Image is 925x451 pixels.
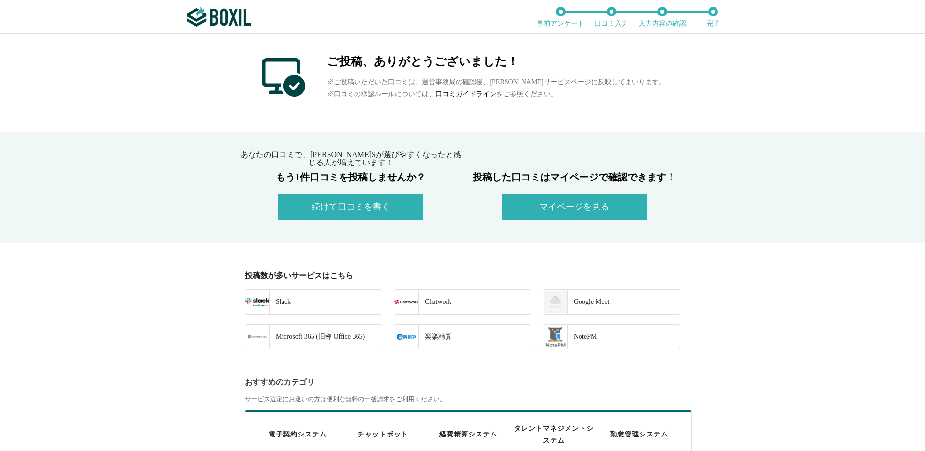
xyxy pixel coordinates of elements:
[502,194,647,220] button: マイページを見る
[428,424,508,445] div: 経費精算システム
[586,7,637,27] li: 口コミ入力
[245,378,686,386] div: おすすめのカテゴリ
[187,7,251,27] img: ボクシルSaaS_ロゴ
[278,194,423,220] button: 続けて口コミを書く
[327,76,665,88] p: ※ご投稿いただいた口コミは、運営事務局の確認後、[PERSON_NAME]サービスページに反映してまいります。
[435,90,496,98] a: 口コミガイドライン
[513,424,594,445] div: タレントマネジメントシステム
[278,204,423,211] a: 続けて口コミを書く
[687,7,738,27] li: 完了
[269,325,365,349] div: Microsoft 365 (旧称 Office 365)
[543,289,680,315] a: Google Meet
[245,272,686,280] div: 投稿数が多いサービスはこちら
[535,7,586,27] li: 事前アンケート
[239,172,462,182] h3: もう1件口コミを投稿しませんか？
[240,150,461,166] span: あなたの口コミで、[PERSON_NAME]Sが選びやすくなったと感じる人が増えています！
[245,324,382,349] a: Microsoft 365 (旧称 Office 365)
[343,424,423,445] div: チャットボット
[567,325,597,349] div: NotePM
[637,7,687,27] li: 入力内容の確認
[567,290,609,314] div: Google Meet
[418,325,452,349] div: 楽楽精算
[543,324,680,349] a: NotePM
[502,204,647,211] a: マイページを見る
[599,424,679,445] div: 勤怠管理システム
[269,290,291,314] div: Slack
[327,88,665,100] p: ※口コミの承認ルールについては、 をご参照ください。
[245,289,382,315] a: Slack
[245,396,686,402] div: サービス選定にお迷いの方は便利な無料の一括請求をご利用ください。
[394,324,531,349] a: 楽楽精算
[418,290,451,314] div: Chatwork
[327,56,665,67] h2: ご投稿、ありがとうございました！
[462,172,686,182] h3: 投稿した口コミはマイページで確認できます！
[257,424,338,445] div: 電子契約システム
[394,289,531,315] a: Chatwork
